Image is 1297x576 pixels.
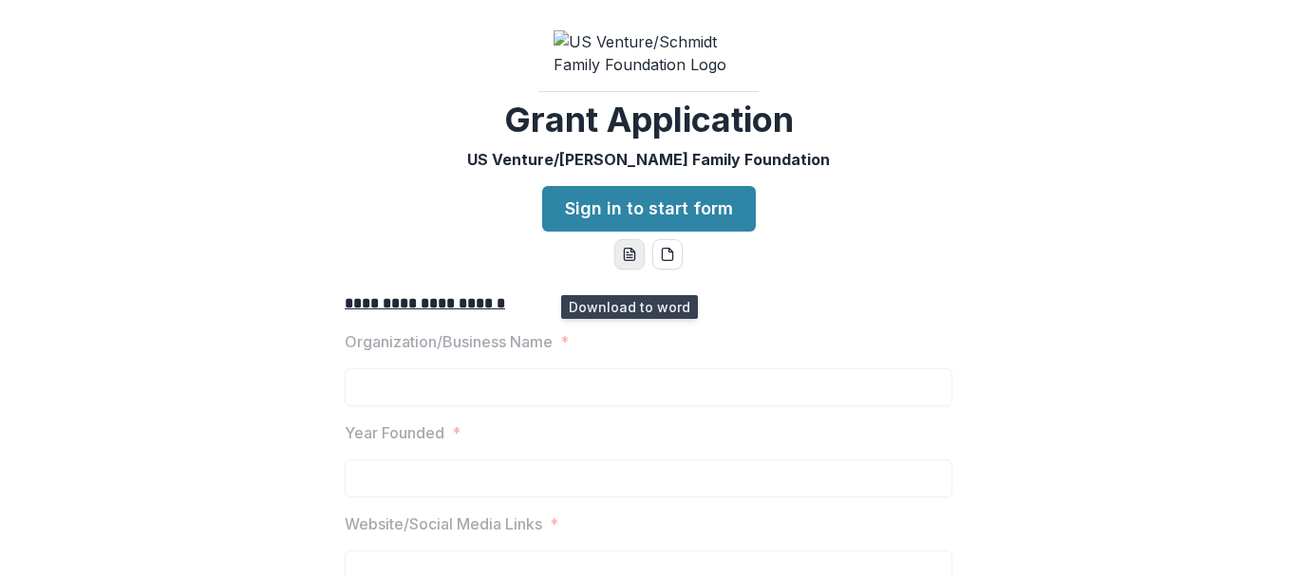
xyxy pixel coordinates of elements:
p: US Venture/[PERSON_NAME] Family Foundation [467,148,830,171]
button: word-download [614,239,645,269]
p: Website/Social Media Links [345,512,542,535]
a: Sign in to start form [542,186,756,232]
h2: Grant Application [504,100,794,140]
p: Organization/Business Name [345,330,553,353]
img: US Venture/Schmidt Family Foundation Logo [554,30,743,76]
p: Year Founded [345,421,444,444]
button: pdf-download [652,239,683,269]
